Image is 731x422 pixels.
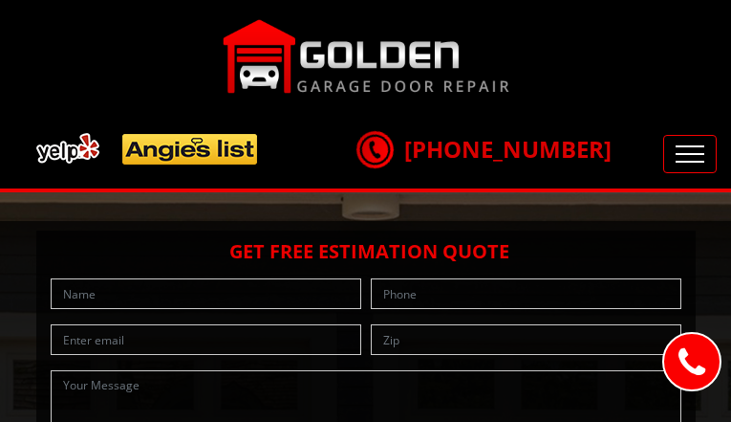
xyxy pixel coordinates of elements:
a: [PHONE_NUMBER] [356,133,612,165]
img: Golden.png [223,19,509,94]
img: call.png [351,125,398,173]
img: add.png [29,125,266,172]
h2: Get Free Estimation Quote [46,240,686,263]
input: Phone [371,278,681,309]
input: Name [51,278,361,309]
input: Zip [371,324,681,355]
button: Toggle navigation [663,135,717,173]
input: Enter email [51,324,361,355]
